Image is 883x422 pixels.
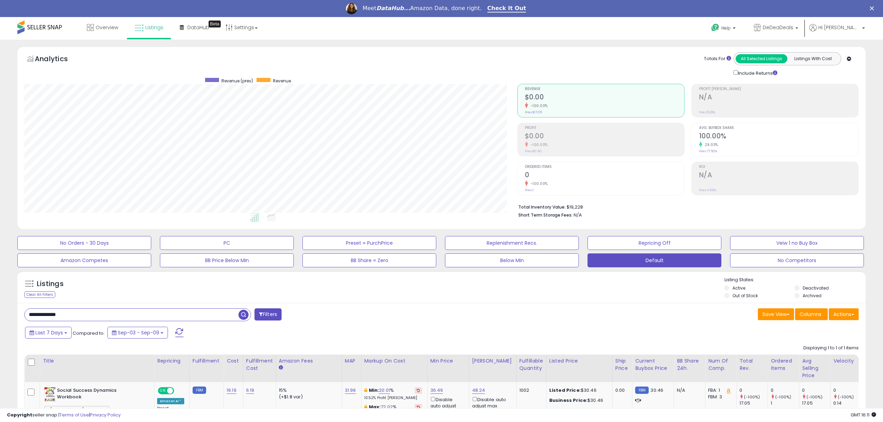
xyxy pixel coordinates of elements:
[739,357,765,372] div: Total Rev.
[44,387,55,401] img: 51PLfohdq2L._SL40_.jpg
[549,397,588,404] b: Business Price:
[525,165,684,169] span: Ordered Items
[708,394,731,400] div: FBM: 3
[25,327,72,339] button: Last 7 Days
[221,78,253,84] span: Revenue (prev)
[472,387,485,394] a: 48.24
[279,357,339,365] div: Amazon Fees
[73,330,105,336] span: Compared to:
[699,188,716,192] small: Prev: 4.69%
[711,23,720,32] i: Get Help
[379,387,390,394] a: 20.01
[574,212,582,218] span: N/A
[160,253,294,267] button: BB Price Below Min
[771,387,799,393] div: 0
[699,171,858,180] h2: N/A
[369,387,379,393] b: Min:
[376,5,410,11] i: DataHub...
[430,396,464,416] div: Disable auto adjust min
[157,406,184,422] div: Preset:
[699,149,717,153] small: Prev: 77.50%
[345,387,356,394] a: 31.99
[744,394,760,400] small: (-100%)
[721,25,731,31] span: Help
[57,387,141,402] b: Social Success Dynamics Workbook
[107,327,168,339] button: Sep-03 - Sep-09
[708,387,731,393] div: FBA: 1
[802,357,827,379] div: Avg Selling Price
[758,308,794,320] button: Save View
[525,188,534,192] small: Prev: 1
[525,132,684,141] h2: $0.00
[37,279,64,289] h5: Listings
[838,394,854,400] small: (-100%)
[549,357,609,365] div: Listed Price
[699,132,858,141] h2: 100.00%
[160,236,294,250] button: PC
[35,54,81,65] h5: Analytics
[528,142,548,147] small: -100.00%
[699,93,858,103] h2: N/A
[650,387,663,393] span: 30.46
[361,355,427,382] th: The percentage added to the cost of goods (COGS) that forms the calculator for Min & Max prices.
[44,406,109,414] span: [PERSON_NAME] Publishers
[157,357,187,365] div: Repricing
[800,311,821,318] span: Columns
[193,357,221,365] div: Fulfillment
[35,329,63,336] span: Last 7 Days
[96,24,118,31] span: Overview
[364,404,422,417] div: %
[588,236,721,250] button: Repricing Off
[525,171,684,180] h2: 0
[833,387,861,393] div: 0
[702,142,718,147] small: 29.03%
[519,357,543,372] div: Fulfillable Quantity
[364,357,424,365] div: Markup on Cost
[795,308,828,320] button: Columns
[708,357,734,372] div: Num of Comp.
[173,388,184,394] span: OFF
[732,285,745,291] label: Active
[445,253,579,267] button: Below Min
[728,69,786,77] div: Include Returns
[246,387,254,394] a: 6.19
[279,387,337,393] div: 15%
[159,388,167,394] span: ON
[518,212,573,218] b: Short Term Storage Fees:
[82,17,123,38] a: Overview
[870,6,877,10] div: Close
[129,17,169,38] a: Listings
[615,357,629,372] div: Ship Price
[699,165,858,169] span: ROI
[763,24,793,31] span: DeDeaDeals
[739,387,768,393] div: 0
[748,17,803,40] a: DeDeaDeals
[193,387,206,394] small: FBM
[346,3,357,14] img: Profile image for Georgie
[615,387,627,393] div: 0.00
[209,21,221,27] div: Tooltip anchor
[472,396,511,409] div: Disable auto adjust max
[677,387,700,393] div: N/A
[699,87,858,91] span: Profit [PERSON_NAME]
[7,412,32,418] strong: Copyright
[145,24,163,31] span: Listings
[699,110,715,114] small: Prev: 5.28%
[445,236,579,250] button: Replenishment Recs.
[118,329,159,336] span: Sep-03 - Sep-09
[739,400,768,406] div: 17.05
[59,412,89,418] a: Terms of Use
[17,236,151,250] button: No Orders - 30 Days
[677,357,702,372] div: BB Share 24h.
[818,24,860,31] span: Hi [PERSON_NAME]
[706,18,743,40] a: Help
[802,400,830,406] div: 17.05
[829,308,859,320] button: Actions
[279,394,337,400] div: (+$1.8 var)
[90,412,121,418] a: Privacy Policy
[430,387,443,394] a: 36.49
[803,293,821,299] label: Archived
[771,357,796,372] div: Ordered Items
[730,236,864,250] button: Veiw 1 no Buy Box
[345,357,358,365] div: MAP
